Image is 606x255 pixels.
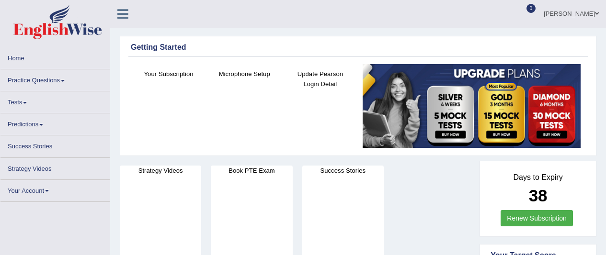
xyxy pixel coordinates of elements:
[302,166,384,176] h4: Success Stories
[211,166,292,176] h4: Book PTE Exam
[287,69,353,89] h4: Update Pearson Login Detail
[0,158,110,177] a: Strategy Videos
[526,4,536,13] span: 0
[529,186,548,205] b: 38
[120,166,201,176] h4: Strategy Videos
[0,113,110,132] a: Predictions
[491,173,585,182] h4: Days to Expiry
[501,210,573,226] a: Renew Subscription
[363,64,581,148] img: small5.jpg
[0,91,110,110] a: Tests
[0,47,110,66] a: Home
[0,135,110,154] a: Success Stories
[136,69,202,79] h4: Your Subscription
[211,69,277,79] h4: Microphone Setup
[0,180,110,199] a: Your Account
[0,69,110,88] a: Practice Questions
[131,42,585,53] div: Getting Started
